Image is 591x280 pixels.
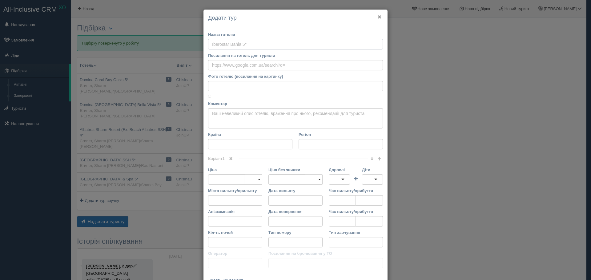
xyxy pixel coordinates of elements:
label: Дата повернення [268,209,323,215]
label: Посилання на готель для туриста [208,53,383,58]
label: Час вильоту/прибуття [329,188,383,194]
span: 1 [222,156,224,161]
label: Місто вильоту/прильоту [208,188,262,194]
span: Варіант [208,156,239,161]
label: Назва готелю [208,32,383,37]
label: Кіл-ть ночей [208,230,262,235]
label: Тип номеру [268,230,323,235]
input: Iberostar Bahia 5* [208,39,383,49]
label: Оператор [208,250,262,256]
label: Дата вильоту [268,188,323,194]
label: Ціна [208,167,262,173]
label: Посилання на бронювання у ТО [268,250,383,256]
label: Регіон [299,132,383,137]
label: Дорослі [329,167,350,173]
button: × [378,14,381,20]
h4: Додати тур [208,14,383,22]
label: Країна [208,132,292,137]
label: Тип харчування [329,230,383,235]
label: Коментар [208,101,383,107]
label: Діти [362,167,383,173]
input: https://www.google.com.ua/search?q= [208,60,383,70]
label: Авіакомпанія [208,209,262,215]
label: Час вильоту/прибуття [329,209,383,215]
label: Ціна без знижки [268,167,323,173]
label: Фото готелю (посилання на картинку) [208,73,383,79]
